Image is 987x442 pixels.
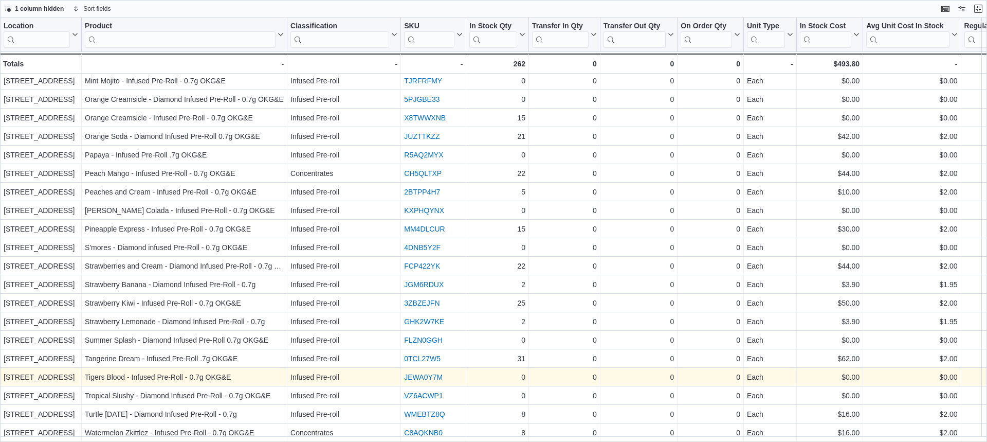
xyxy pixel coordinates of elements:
[469,427,525,439] div: 8
[404,392,443,400] a: VZ6ACWP1
[866,371,957,383] div: $0.00
[800,352,860,365] div: $62.00
[800,93,860,105] div: $0.00
[866,390,957,402] div: $0.00
[747,167,793,180] div: Each
[469,58,525,70] div: 262
[866,58,957,70] div: -
[85,22,276,48] div: Product
[800,223,860,235] div: $30.00
[4,408,78,420] div: [STREET_ADDRESS]
[290,22,389,48] div: Classification
[681,58,740,70] div: 0
[604,22,666,48] div: Transfer Out Qty
[800,22,860,48] button: In Stock Cost
[404,429,443,437] a: C8AQKNB0
[85,149,284,161] div: Papaya - Infused Pre-Roll .7g OKG&E
[85,260,284,272] div: Strawberries and Cream - Diamond Infused Pre-Roll - 0.7g OKG&E
[747,352,793,365] div: Each
[604,22,674,48] button: Transfer Out Qty
[800,22,851,48] div: In Stock Cost
[469,75,525,87] div: 0
[866,167,957,180] div: $2.00
[800,297,860,309] div: $50.00
[604,297,674,309] div: 0
[532,130,597,143] div: 0
[800,241,860,254] div: $0.00
[532,352,597,365] div: 0
[972,3,984,15] button: Exit fullscreen
[290,278,397,291] div: Infused Pre-roll
[956,3,968,15] button: Display options
[532,334,597,346] div: 0
[469,390,525,402] div: 0
[681,75,740,87] div: 0
[532,167,597,180] div: 0
[681,278,740,291] div: 0
[747,427,793,439] div: Each
[800,315,860,328] div: $3.90
[85,22,276,31] div: Product
[681,130,740,143] div: 0
[85,58,284,70] div: -
[747,390,793,402] div: Each
[4,223,78,235] div: [STREET_ADDRESS]
[532,204,597,217] div: 0
[4,241,78,254] div: [STREET_ADDRESS]
[532,149,597,161] div: 0
[404,22,454,31] div: SKU
[404,225,445,233] a: MM4DLCUR
[681,334,740,346] div: 0
[4,22,70,31] div: Location
[469,167,525,180] div: 22
[85,204,284,217] div: [PERSON_NAME] Colada - Infused Pre-Roll - 0.7g OKG&E
[404,114,446,122] a: X8TWWXNB
[404,243,441,252] a: 4DNB5Y2F
[85,408,284,420] div: Turtle [DATE] - Diamond Infused Pre-Roll - 0.7g
[866,408,957,420] div: $2.00
[290,371,397,383] div: Infused Pre-roll
[532,297,597,309] div: 0
[681,260,740,272] div: 0
[290,427,397,439] div: Concentrates
[747,223,793,235] div: Each
[604,186,674,198] div: 0
[681,408,740,420] div: 0
[4,278,78,291] div: [STREET_ADDRESS]
[4,334,78,346] div: [STREET_ADDRESS]
[604,408,674,420] div: 0
[800,22,851,31] div: In Stock Cost
[404,151,443,159] a: R5AQ2MYX
[866,186,957,198] div: $2.00
[469,278,525,291] div: 2
[866,75,957,87] div: $0.00
[604,167,674,180] div: 0
[85,278,284,291] div: Strawberry Banana - Diamond Infused Pre-Roll - 0.7g
[532,112,597,124] div: 0
[532,186,597,198] div: 0
[681,390,740,402] div: 0
[469,22,517,48] div: In Stock Qty
[866,149,957,161] div: $0.00
[404,262,440,270] a: FCP422YK
[800,75,860,87] div: $0.00
[85,241,284,254] div: S'mores - Diamond infused Pre-Roll - 0.7g OKG&E
[866,260,957,272] div: $2.00
[532,223,597,235] div: 0
[532,58,597,70] div: 0
[4,352,78,365] div: [STREET_ADDRESS]
[747,408,793,420] div: Each
[404,317,444,326] a: GHK2W7KE
[800,130,860,143] div: $42.00
[866,223,957,235] div: $2.00
[85,93,284,105] div: Orange Creamsicle - Diamond Infused Pre-Roll - 0.7g OKG&E
[469,223,525,235] div: 15
[469,112,525,124] div: 15
[681,22,732,31] div: On Order Qty
[532,390,597,402] div: 0
[469,352,525,365] div: 31
[4,75,78,87] div: [STREET_ADDRESS]
[604,58,674,70] div: 0
[681,223,740,235] div: 0
[866,352,957,365] div: $2.00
